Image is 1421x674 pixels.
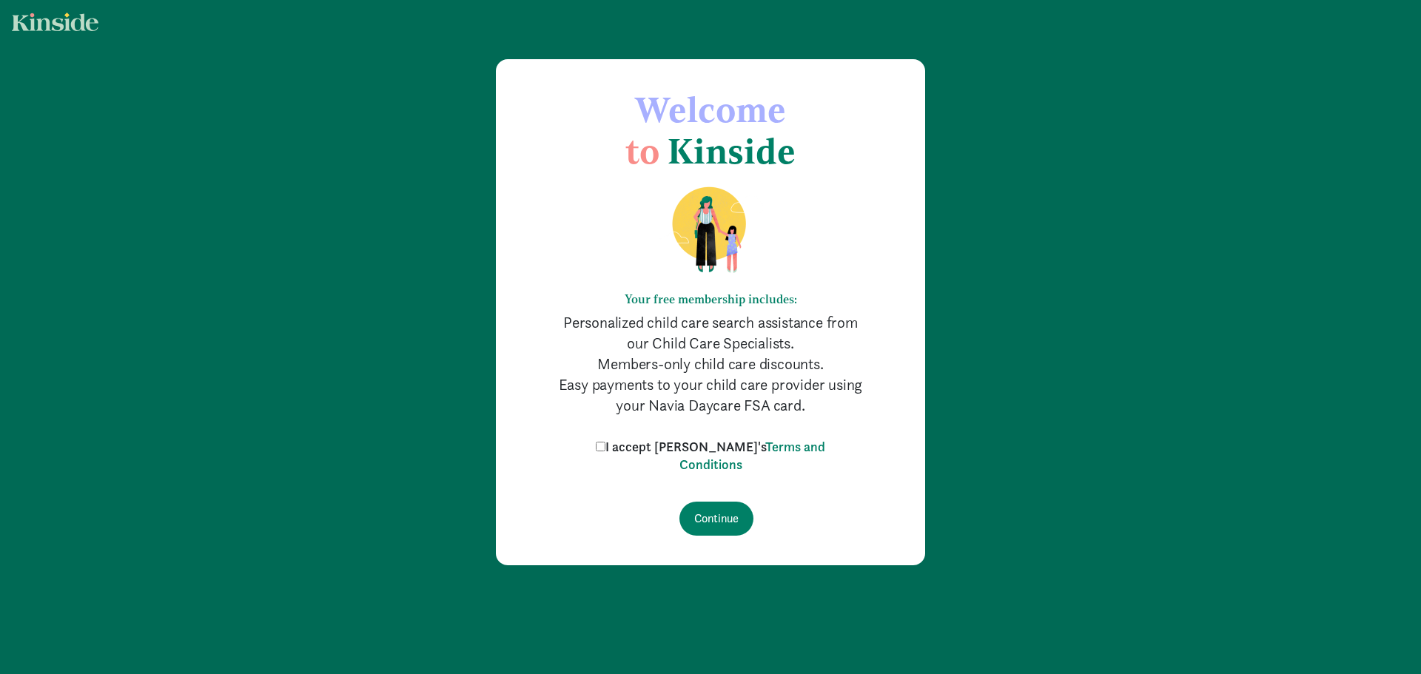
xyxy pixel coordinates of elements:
h6: Your free membership includes: [555,292,866,306]
img: illustration-mom-daughter.png [654,186,767,274]
p: Personalized child care search assistance from our Child Care Specialists. [555,312,866,354]
input: I accept [PERSON_NAME]'sTerms and Conditions [596,442,605,451]
label: I accept [PERSON_NAME]'s [592,438,829,474]
p: Easy payments to your child care provider using your Navia Daycare FSA card. [555,374,866,416]
img: light.svg [12,13,98,31]
p: Members-only child care discounts. [555,354,866,374]
span: Welcome [635,88,786,131]
input: Continue [679,502,753,536]
span: to [625,129,659,172]
span: Kinside [668,129,796,172]
a: Terms and Conditions [679,438,826,473]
